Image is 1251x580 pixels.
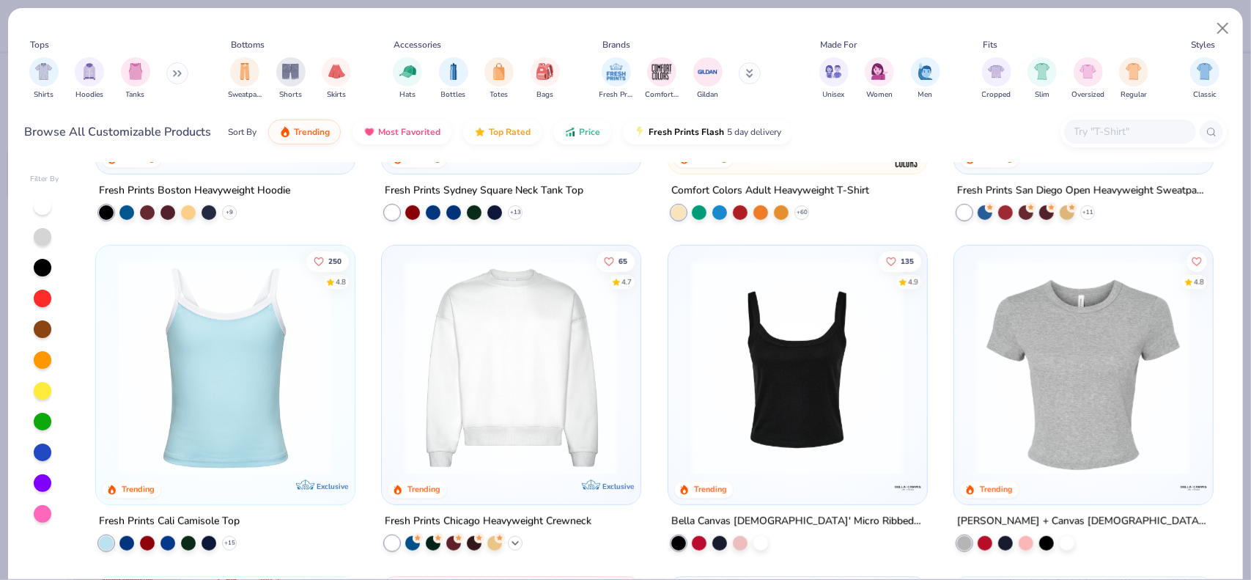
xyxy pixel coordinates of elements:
[128,63,144,80] img: Tanks Image
[599,57,633,100] div: filter for Fresh Prints
[796,208,807,216] span: + 60
[819,57,849,100] div: filter for Unisex
[982,89,1011,100] span: Cropped
[1080,63,1096,80] img: Oversized Image
[510,208,521,216] span: + 13
[294,126,330,138] span: Trending
[645,89,679,100] span: Comfort Colors
[1194,276,1204,287] div: 4.8
[126,89,145,100] span: Tanks
[378,126,440,138] span: Most Favorited
[599,57,633,100] button: filter button
[34,89,53,100] span: Shirts
[819,57,849,100] button: filter button
[1126,63,1143,80] img: Regular Image
[279,126,291,138] img: trending.gif
[29,57,59,100] button: filter button
[1192,38,1216,51] div: Styles
[879,251,921,271] button: Like
[439,57,468,100] div: filter for Bottles
[553,120,611,144] button: Price
[396,260,625,475] img: 1358499d-a160-429c-9f1e-ad7a3dc244c9
[820,38,857,51] div: Made For
[99,512,240,530] div: Fresh Prints Cali Camisole Top
[988,63,1005,80] img: Cropped Image
[623,120,792,144] button: Fresh Prints Flash5 day delivery
[484,57,514,100] button: filter button
[893,472,922,502] img: Bella + Canvas logo
[268,120,341,144] button: Trending
[982,57,1011,100] button: filter button
[621,276,632,287] div: 4.7
[463,120,542,144] button: Top Rated
[651,61,673,83] img: Comfort Colors Image
[393,57,422,100] button: filter button
[1035,89,1049,100] span: Slim
[1071,57,1104,100] div: filter for Oversized
[1190,57,1219,100] div: filter for Classic
[322,57,351,100] button: filter button
[228,125,257,139] div: Sort By
[727,124,781,141] span: 5 day delivery
[918,63,934,80] img: Men Image
[276,57,306,100] button: filter button
[121,57,150,100] button: filter button
[276,57,306,100] div: filter for Shorts
[489,126,531,138] span: Top Rated
[683,260,912,475] img: 8af284bf-0d00-45ea-9003-ce4b9a3194ad
[446,63,462,80] img: Bottles Image
[605,61,627,83] img: Fresh Prints Image
[912,260,1140,475] img: 80dc4ece-0e65-4f15-94a6-2a872a258fbd
[385,512,591,530] div: Fresh Prints Chicago Heavyweight Crewneck
[693,57,723,100] div: filter for Gildan
[1193,89,1217,100] span: Classic
[969,260,1198,475] img: aa15adeb-cc10-480b-b531-6e6e449d5067
[536,63,553,80] img: Bags Image
[982,57,1011,100] div: filter for Cropped
[1073,123,1186,140] input: Try "T-Shirt"
[29,57,59,100] div: filter for Shirts
[602,481,634,491] span: Exclusive
[918,89,933,100] span: Men
[1082,208,1093,216] span: + 11
[597,251,635,271] button: Like
[1121,89,1147,100] span: Regular
[823,89,845,100] span: Unisex
[490,89,509,100] span: Totes
[111,260,339,475] img: a25d9891-da96-49f3-a35e-76288174bf3a
[81,63,97,80] img: Hoodies Image
[30,38,49,51] div: Tops
[35,63,52,80] img: Shirts Image
[279,89,302,100] span: Shorts
[1071,89,1104,100] span: Oversized
[339,260,568,475] img: 61d0f7fa-d448-414b-acbf-5d07f88334cb
[228,57,262,100] div: filter for Sweatpants
[25,123,212,141] div: Browse All Customizable Products
[671,512,924,530] div: Bella Canvas [DEMOGRAPHIC_DATA]' Micro Ribbed Scoop Tank
[957,181,1210,199] div: Fresh Prints San Diego Open Heavyweight Sweatpants
[441,89,466,100] span: Bottles
[393,57,422,100] div: filter for Hats
[531,57,560,100] button: filter button
[364,126,375,138] img: most_fav.gif
[825,63,842,80] img: Unisex Image
[1179,472,1208,502] img: Bella + Canvas logo
[226,208,233,216] span: + 9
[439,57,468,100] button: filter button
[865,57,894,100] div: filter for Women
[1027,57,1057,100] div: filter for Slim
[353,120,451,144] button: Most Favorited
[1209,15,1237,43] button: Close
[1034,63,1050,80] img: Slim Image
[671,181,869,199] div: Comfort Colors Adult Heavyweight T-Shirt
[484,57,514,100] div: filter for Totes
[1027,57,1057,100] button: filter button
[531,57,560,100] div: filter for Bags
[1190,57,1219,100] button: filter button
[75,57,104,100] div: filter for Hoodies
[865,57,894,100] button: filter button
[1197,63,1214,80] img: Classic Image
[228,57,262,100] button: filter button
[908,276,918,287] div: 4.9
[599,89,633,100] span: Fresh Prints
